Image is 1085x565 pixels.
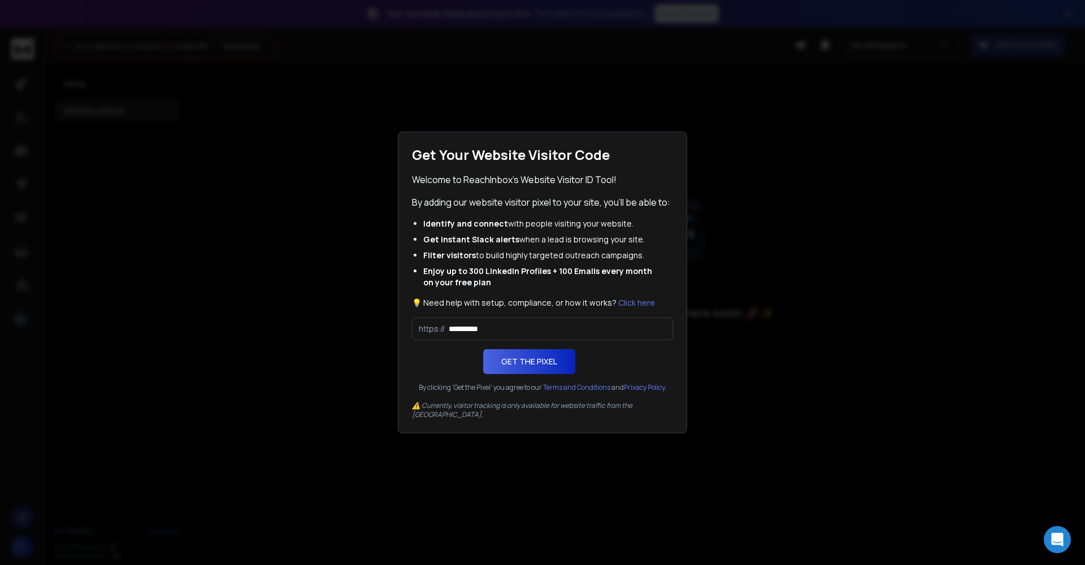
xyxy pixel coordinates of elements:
a: Privacy Policy [624,383,665,392]
button: Click here [618,297,655,308]
p: By clicking 'Get the Pixel' you agree to our and . [412,383,673,392]
span: Identify and connect [423,218,508,229]
p: ⚠️ Currently, visitor tracking is only available for website traffic from the [GEOGRAPHIC_DATA]. [412,401,673,419]
li: when a lead is browsing your site. [423,234,662,245]
a: Terms and Conditions [543,383,610,392]
li: to build highly targeted outreach campaigns. [423,250,662,261]
a: Click here [618,297,655,308]
p: 💡 Need help with setup, compliance, or how it works? [412,297,673,308]
button: Get the Pixel [483,349,575,374]
span: Filter visitors [423,250,476,260]
span: Get instant Slack alerts [423,234,519,245]
p: Welcome to ReachInbox's Website Visitor ID Tool! [412,173,673,186]
li: Enjoy up to 300 LinkedIn Profiles + 100 Emails every month on your free plan [423,266,662,288]
div: Open Intercom Messenger [1044,526,1071,553]
li: with people visiting your website. [423,218,662,229]
h1: Get Your Website Visitor Code [412,146,673,164]
p: By adding our website visitor pixel to your site, you'll be able to: [412,195,673,209]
